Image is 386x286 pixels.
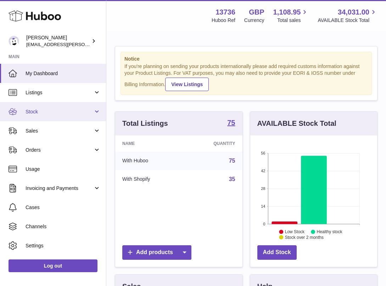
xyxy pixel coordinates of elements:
[338,7,369,17] span: 34,031.00
[229,176,235,182] a: 35
[26,147,93,153] span: Orders
[26,204,101,211] span: Cases
[318,7,377,24] a: 34,031.00 AVAILABLE Stock Total
[122,245,191,260] a: Add products
[124,63,368,91] div: If you're planning on sending your products internationally please add required customs informati...
[26,34,90,48] div: [PERSON_NAME]
[124,56,368,62] strong: Notice
[26,166,101,173] span: Usage
[317,229,342,234] text: Healthy stock
[115,152,184,170] td: With Huboo
[227,119,235,126] strong: 75
[165,78,209,91] a: View Listings
[261,204,265,208] text: 14
[115,170,184,189] td: With Shopify
[261,151,265,155] text: 56
[261,186,265,191] text: 28
[249,7,264,17] strong: GBP
[273,7,301,17] span: 1,108.95
[184,135,242,152] th: Quantity
[9,259,97,272] a: Log out
[26,70,101,77] span: My Dashboard
[26,185,93,192] span: Invoicing and Payments
[257,119,336,128] h3: AVAILABLE Stock Total
[26,89,93,96] span: Listings
[244,17,264,24] div: Currency
[227,119,235,128] a: 75
[261,169,265,173] text: 42
[285,235,323,240] text: Stock over 2 months
[26,41,142,47] span: [EMAIL_ADDRESS][PERSON_NAME][DOMAIN_NAME]
[263,222,265,226] text: 0
[273,7,309,24] a: 1,108.95 Total sales
[26,108,93,115] span: Stock
[229,158,235,164] a: 75
[216,7,235,17] strong: 13736
[115,135,184,152] th: Name
[26,128,93,134] span: Sales
[257,245,297,260] a: Add Stock
[26,242,101,249] span: Settings
[318,17,377,24] span: AVAILABLE Stock Total
[285,229,304,234] text: Low Stock
[212,17,235,24] div: Huboo Ref
[122,119,168,128] h3: Total Listings
[26,223,101,230] span: Channels
[9,36,19,46] img: horia@orea.uk
[277,17,309,24] span: Total sales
